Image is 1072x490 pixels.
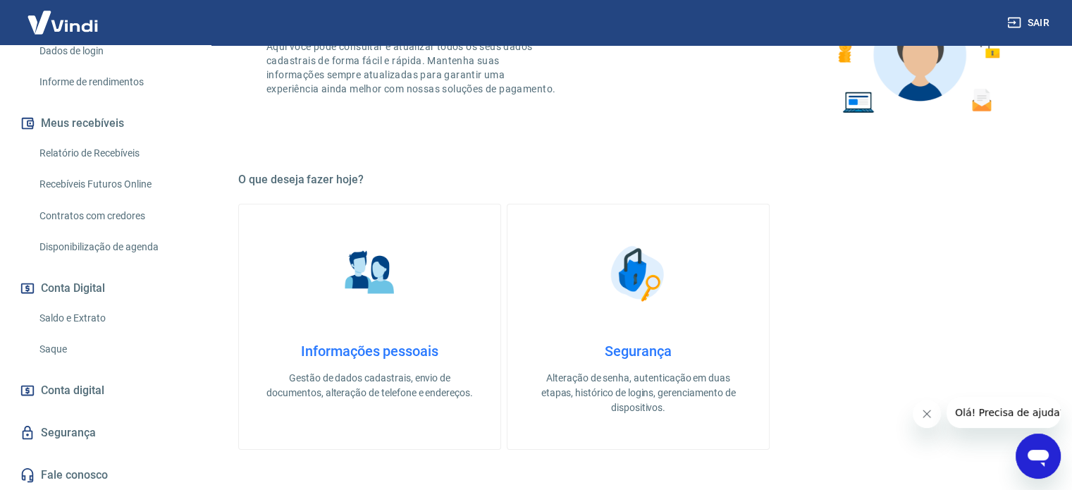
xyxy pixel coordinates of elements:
[34,335,194,364] a: Saque
[238,173,1038,187] h5: O que deseja fazer hoje?
[261,371,478,400] p: Gestão de dados cadastrais, envio de documentos, alteração de telefone e endereços.
[261,343,478,360] h4: Informações pessoais
[41,381,104,400] span: Conta digital
[913,400,941,428] iframe: Fechar mensagem
[17,108,194,139] button: Meus recebíveis
[34,233,194,262] a: Disponibilização de agenda
[34,170,194,199] a: Recebíveis Futuros Online
[1004,10,1055,36] button: Sair
[34,68,194,97] a: Informe de rendimentos
[507,204,770,450] a: SegurançaSegurançaAlteração de senha, autenticação em duas etapas, histórico de logins, gerenciam...
[603,238,674,309] img: Segurança
[17,1,109,44] img: Vindi
[947,397,1061,428] iframe: Mensagem da empresa
[17,375,194,406] a: Conta digital
[8,10,118,21] span: Olá! Precisa de ajuda?
[530,371,746,415] p: Alteração de senha, autenticação em duas etapas, histórico de logins, gerenciamento de dispositivos.
[1016,434,1061,479] iframe: Botão para abrir a janela de mensagens
[17,273,194,304] button: Conta Digital
[34,202,194,231] a: Contratos com credores
[530,343,746,360] h4: Segurança
[266,39,558,96] p: Aqui você pode consultar e atualizar todos os seus dados cadastrais de forma fácil e rápida. Mant...
[34,304,194,333] a: Saldo e Extrato
[238,204,501,450] a: Informações pessoaisInformações pessoaisGestão de dados cadastrais, envio de documentos, alteraçã...
[34,37,194,66] a: Dados de login
[335,238,405,309] img: Informações pessoais
[17,417,194,448] a: Segurança
[34,139,194,168] a: Relatório de Recebíveis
